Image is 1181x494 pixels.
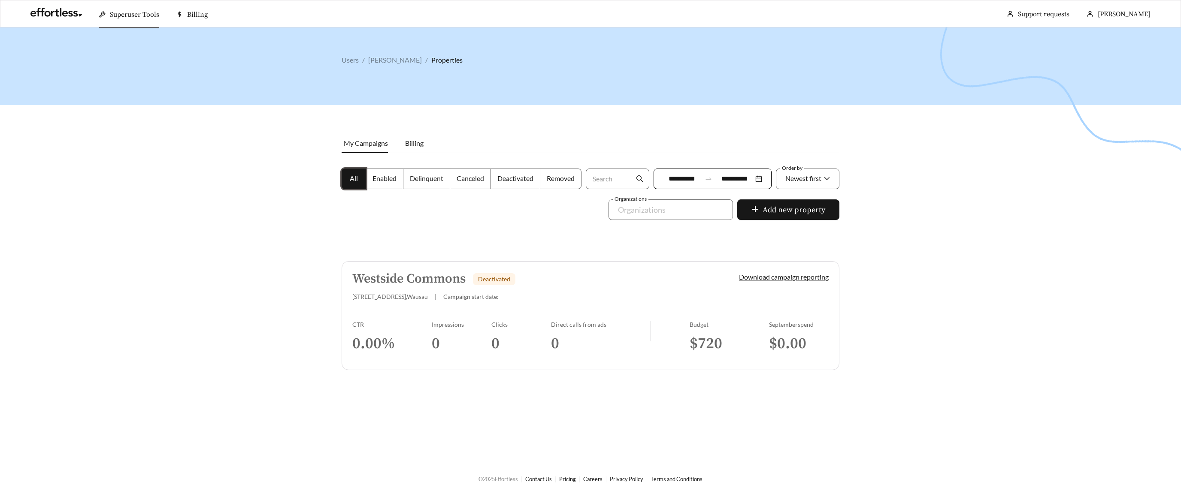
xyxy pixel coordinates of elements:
[352,272,466,286] h5: Westside Commons
[690,321,769,328] div: Budget
[352,293,428,300] span: [STREET_ADDRESS] , Wausau
[110,10,159,19] span: Superuser Tools
[785,174,821,182] span: Newest first
[410,174,443,182] span: Delinquent
[352,334,432,353] h3: 0.00 %
[739,273,829,281] a: Download campaign reporting
[350,174,358,182] span: All
[547,174,575,182] span: Removed
[650,321,651,341] img: line
[763,204,825,216] span: Add new property
[551,334,650,353] h3: 0
[405,139,424,147] span: Billing
[435,293,436,300] span: |
[1098,10,1151,18] span: [PERSON_NAME]
[352,321,432,328] div: CTR
[443,293,499,300] span: Campaign start date:
[432,321,491,328] div: Impressions
[491,321,551,328] div: Clicks
[491,334,551,353] h3: 0
[1018,10,1069,18] a: Support requests
[478,275,510,283] span: Deactivated
[769,334,829,353] h3: $ 0.00
[705,175,712,183] span: swap-right
[342,261,839,370] a: Westside CommonsDeactivated[STREET_ADDRESS],Wausau|Campaign start date:Download campaign reportin...
[636,175,644,183] span: search
[187,10,208,19] span: Billing
[497,174,533,182] span: Deactivated
[751,205,759,215] span: plus
[372,174,397,182] span: Enabled
[551,321,650,328] div: Direct calls from ads
[690,334,769,353] h3: $ 720
[432,334,491,353] h3: 0
[705,175,712,183] span: to
[344,139,388,147] span: My Campaigns
[457,174,484,182] span: Canceled
[737,199,839,220] button: plusAdd new property
[769,321,829,328] div: September spend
